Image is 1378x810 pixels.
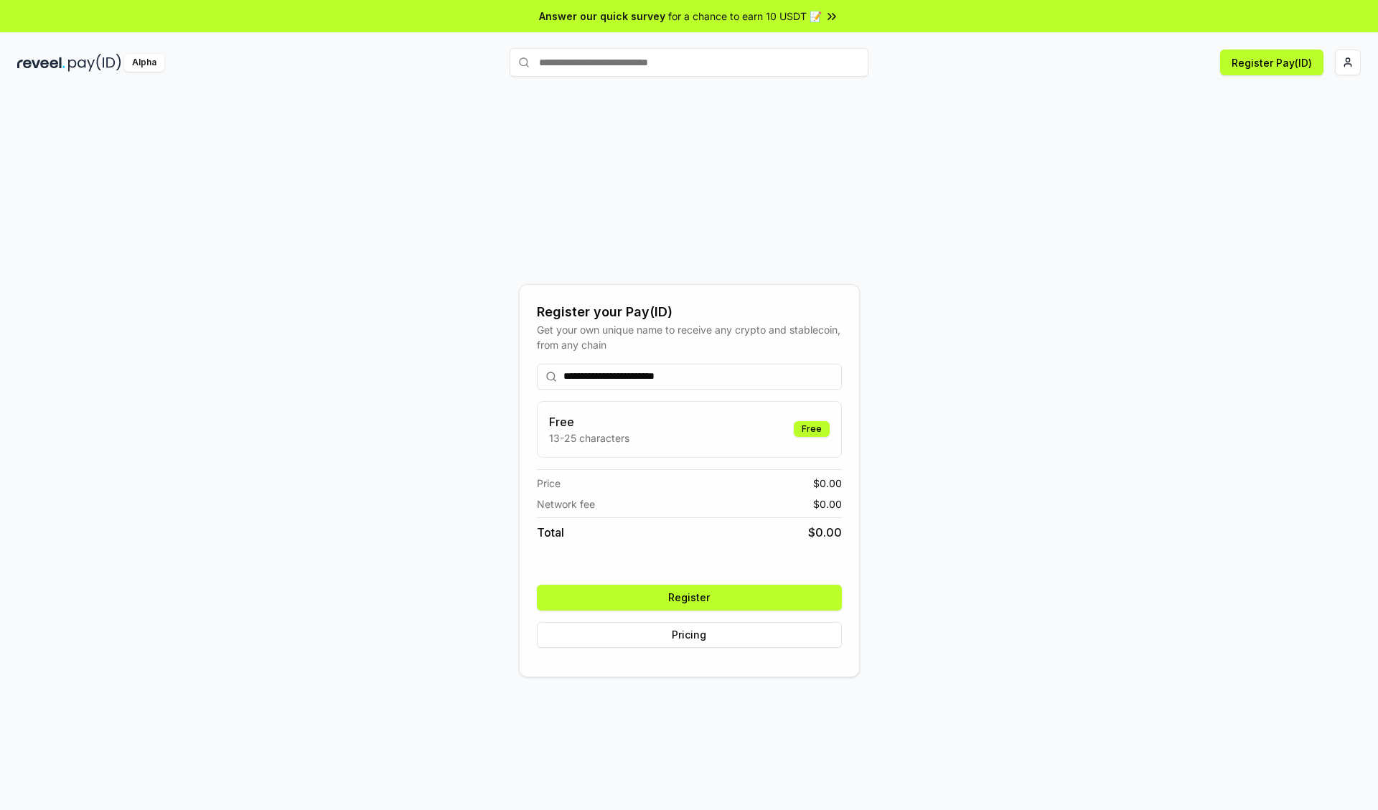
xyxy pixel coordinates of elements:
[17,54,65,72] img: reveel_dark
[537,322,842,352] div: Get your own unique name to receive any crypto and stablecoin, from any chain
[68,54,121,72] img: pay_id
[549,413,629,430] h3: Free
[537,585,842,611] button: Register
[808,524,842,541] span: $ 0.00
[537,302,842,322] div: Register your Pay(ID)
[537,622,842,648] button: Pricing
[537,524,564,541] span: Total
[794,421,830,437] div: Free
[539,9,665,24] span: Answer our quick survey
[124,54,164,72] div: Alpha
[813,496,842,512] span: $ 0.00
[813,476,842,491] span: $ 0.00
[668,9,822,24] span: for a chance to earn 10 USDT 📝
[549,430,629,446] p: 13-25 characters
[1220,50,1323,75] button: Register Pay(ID)
[537,496,595,512] span: Network fee
[537,476,561,491] span: Price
